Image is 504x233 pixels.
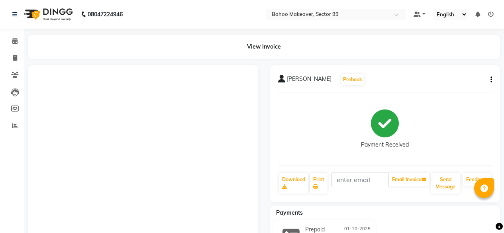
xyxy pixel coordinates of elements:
[341,74,364,85] button: Prebook
[28,35,500,59] div: View Invoice
[361,141,409,149] div: Payment Received
[20,3,75,25] img: logo
[389,173,429,186] button: Email Invoice
[431,173,460,194] button: Send Message
[331,172,389,187] input: enter email
[88,3,123,25] b: 08047224946
[463,173,491,186] a: Feedback
[279,173,308,194] a: Download
[310,173,328,194] a: Print
[471,201,496,225] iframe: chat widget
[287,75,331,86] span: [PERSON_NAME]
[276,209,303,216] span: Payments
